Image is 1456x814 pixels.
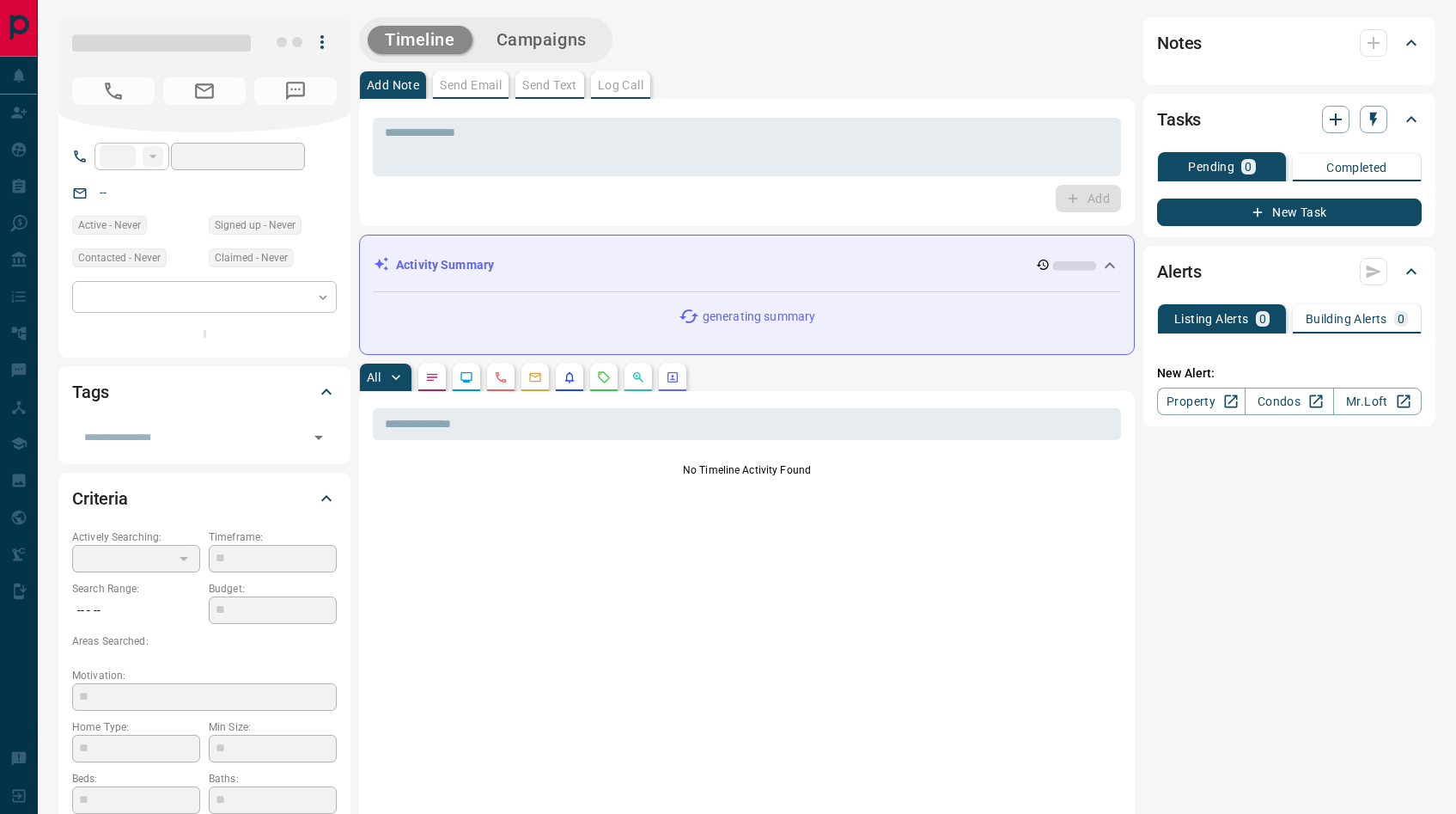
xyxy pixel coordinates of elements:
[72,771,200,786] p: Beds:
[494,370,508,384] svg: Calls
[72,371,337,413] div: Tags
[215,217,295,234] span: Signed up - Never
[72,485,128,512] h2: Criteria
[666,370,679,384] svg: Agent Actions
[1259,313,1266,325] p: 0
[1157,364,1422,383] p: New Alert:
[367,371,381,383] p: All
[1157,99,1422,140] div: Tasks
[1157,22,1422,64] div: Notes
[163,77,246,105] span: No Email
[460,370,473,384] svg: Lead Browsing Activity
[72,529,200,545] p: Actively Searching:
[209,581,337,597] p: Budget:
[1306,313,1387,325] p: Building Alerts
[1157,29,1202,57] h2: Notes
[100,186,107,199] a: --
[72,581,200,597] p: Search Range:
[1157,251,1422,292] div: Alerts
[1333,388,1422,415] a: Mr.Loft
[1326,162,1387,174] p: Completed
[1157,388,1246,415] a: Property
[1245,388,1333,415] a: Condos
[254,77,337,105] span: No Number
[1174,313,1249,325] p: Listing Alerts
[425,370,439,384] svg: Notes
[307,425,331,450] button: Open
[597,370,611,384] svg: Requests
[368,26,472,54] button: Timeline
[215,249,288,266] span: Claimed - Never
[631,370,645,384] svg: Opportunities
[78,249,161,266] span: Contacted - Never
[1157,258,1202,285] h2: Alerts
[209,771,337,786] p: Baths:
[528,370,542,384] svg: Emails
[72,668,337,683] p: Motivation:
[1245,161,1252,173] p: 0
[1157,199,1422,226] button: New Task
[703,308,815,326] p: generating summary
[209,719,337,735] p: Min Size:
[367,79,419,91] p: Add Note
[72,719,200,735] p: Home Type:
[209,529,337,545] p: Timeframe:
[72,633,337,649] p: Areas Searched:
[72,378,108,406] h2: Tags
[1157,106,1201,133] h2: Tasks
[479,26,604,54] button: Campaigns
[1398,313,1404,325] p: 0
[373,462,1121,478] p: No Timeline Activity Found
[72,478,337,519] div: Criteria
[374,249,1120,281] div: Activity Summary
[563,370,576,384] svg: Listing Alerts
[72,597,200,625] p: -- - --
[396,256,494,274] p: Activity Summary
[1188,161,1234,173] p: Pending
[72,77,155,105] span: No Number
[78,217,141,234] span: Active - Never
